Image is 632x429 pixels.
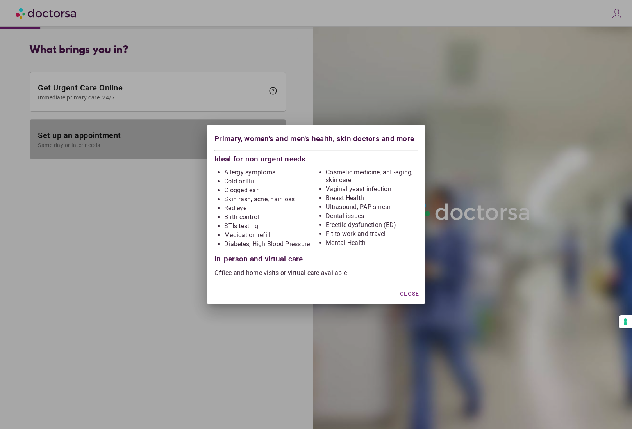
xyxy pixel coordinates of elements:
[224,177,316,185] li: Cold or flu
[326,239,418,247] li: Mental Health
[326,194,418,202] li: Breast Health
[326,221,418,229] li: Erectile dysfunction (ED)
[224,195,316,203] li: Skin rash, acne, hair loss
[326,168,418,184] li: Cosmetic medicine, anti-aging, skin care
[326,230,418,238] li: Fit to work and travel
[214,249,418,263] div: In-person and virtual care
[224,240,316,248] li: Diabetes, High Blood Pressure
[224,231,316,239] li: Medication refill
[224,222,316,230] li: STIs testing
[224,168,316,176] li: Allergy symptoms
[326,203,418,211] li: Ultrasound, PAP smear
[326,185,418,193] li: Vaginal yeast infection
[326,212,418,220] li: Dental issues
[214,269,418,277] p: Office and home visits or virtual care available
[397,287,422,301] button: Close
[400,291,419,297] span: Close
[214,133,418,147] div: Primary, women's and men's health, skin doctors and more
[224,186,316,194] li: Clogged ear
[224,204,316,212] li: Red eye
[214,153,418,163] div: Ideal for non urgent needs
[224,213,316,221] li: Birth control
[619,315,632,328] button: Your consent preferences for tracking technologies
